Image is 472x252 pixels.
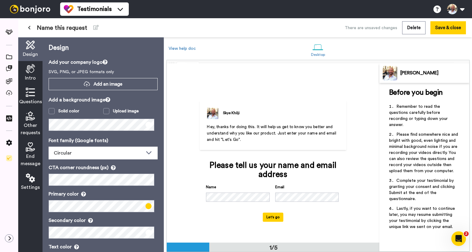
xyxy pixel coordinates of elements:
[94,81,122,87] span: Add an image
[113,108,139,114] div: Upload image
[49,69,158,75] p: SVG, PNG, or JPEG formats only
[49,243,158,250] p: Text color
[311,53,325,57] div: Desktop
[402,21,426,34] button: Delete
[389,132,459,173] span: Please find somewhere nice and bright with good, even lighting and minimal background noise if yo...
[49,164,158,171] p: CTA corner roundness (px)
[49,78,158,90] button: Add an image
[400,70,469,76] div: [PERSON_NAME]
[64,4,74,14] img: tm-color.svg
[49,43,158,53] p: Design
[308,39,328,60] a: Desktop
[169,46,196,51] a: View help doc
[7,5,53,13] img: bj-logo-header-white.svg
[207,125,337,142] span: Hey, thanks for doing this. It will help us get to know you better and understand why you like ou...
[49,190,158,198] p: Primary color
[383,66,397,80] img: Profile Image
[389,89,443,96] span: Before you begin
[263,213,283,222] button: Let's go
[389,179,456,201] span: Complete your testimonial by granting your consent and clicking Submit at the end of the question...
[430,21,466,34] button: Save & close
[464,231,469,236] span: 2
[58,108,79,114] div: Solid color
[19,98,42,105] span: Questions
[259,243,288,252] div: 1/5
[345,25,397,31] div: There are unsaved changes
[23,51,38,58] span: Design
[49,137,158,144] p: Font family (Google fonts)
[21,184,40,191] span: Settings
[25,74,36,82] span: Intro
[451,231,466,246] iframe: Intercom live chat
[49,96,158,104] p: Add a background image
[389,206,456,229] span: Lastly, if you want to continue later, you may resume submitting your testimonial by clicking the...
[54,151,72,155] span: Circular
[21,153,40,167] span: End message
[223,111,240,116] div: Skye Khilji
[206,161,340,179] div: Please tell us your name and email address
[21,122,40,136] span: Other requests
[6,155,12,161] img: Checklist.svg
[275,185,284,190] label: Email
[206,185,216,190] label: Name
[37,24,87,32] span: Name this request
[77,5,112,13] span: Testimonials
[49,59,158,66] p: Add your company logo
[49,217,158,224] p: Secondary color
[389,104,449,127] span: Remember to read the questions carefully before recording or typing down your answer.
